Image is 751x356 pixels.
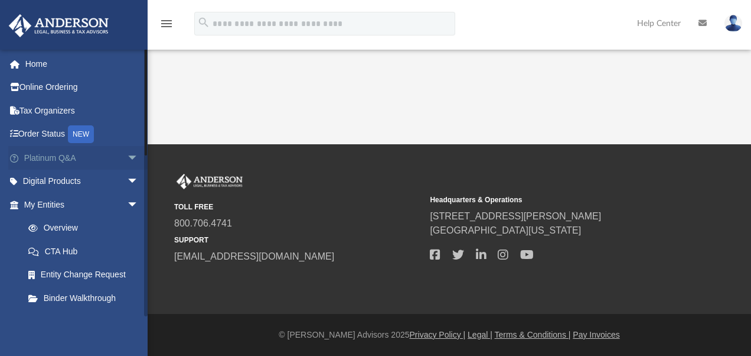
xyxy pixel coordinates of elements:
[148,329,751,341] div: © [PERSON_NAME] Advisors 2025
[8,52,156,76] a: Home
[495,330,571,339] a: Terms & Conditions |
[17,286,156,310] a: Binder Walkthrough
[17,216,156,240] a: Overview
[8,122,156,147] a: Order StatusNEW
[127,170,151,194] span: arrow_drop_down
[8,170,156,193] a: Digital Productsarrow_drop_down
[174,235,422,245] small: SUPPORT
[430,211,601,221] a: [STREET_ADDRESS][PERSON_NAME]
[174,202,422,212] small: TOLL FREE
[724,15,742,32] img: User Pic
[174,174,245,189] img: Anderson Advisors Platinum Portal
[68,125,94,143] div: NEW
[17,310,151,334] a: My Blueprint
[8,146,156,170] a: Platinum Q&Aarrow_drop_down
[174,251,334,261] a: [EMAIL_ADDRESS][DOMAIN_NAME]
[197,16,210,29] i: search
[8,193,156,216] a: My Entitiesarrow_drop_down
[127,193,151,217] span: arrow_drop_down
[127,146,151,170] span: arrow_drop_down
[159,17,174,31] i: menu
[5,14,112,37] img: Anderson Advisors Platinum Portal
[159,22,174,31] a: menu
[430,225,581,235] a: [GEOGRAPHIC_DATA][US_STATE]
[8,99,156,122] a: Tax Organizers
[174,218,232,228] a: 800.706.4741
[17,263,156,287] a: Entity Change Request
[430,195,677,205] small: Headquarters & Operations
[468,330,492,339] a: Legal |
[573,330,619,339] a: Pay Invoices
[8,76,156,99] a: Online Ordering
[410,330,466,339] a: Privacy Policy |
[17,240,156,263] a: CTA Hub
